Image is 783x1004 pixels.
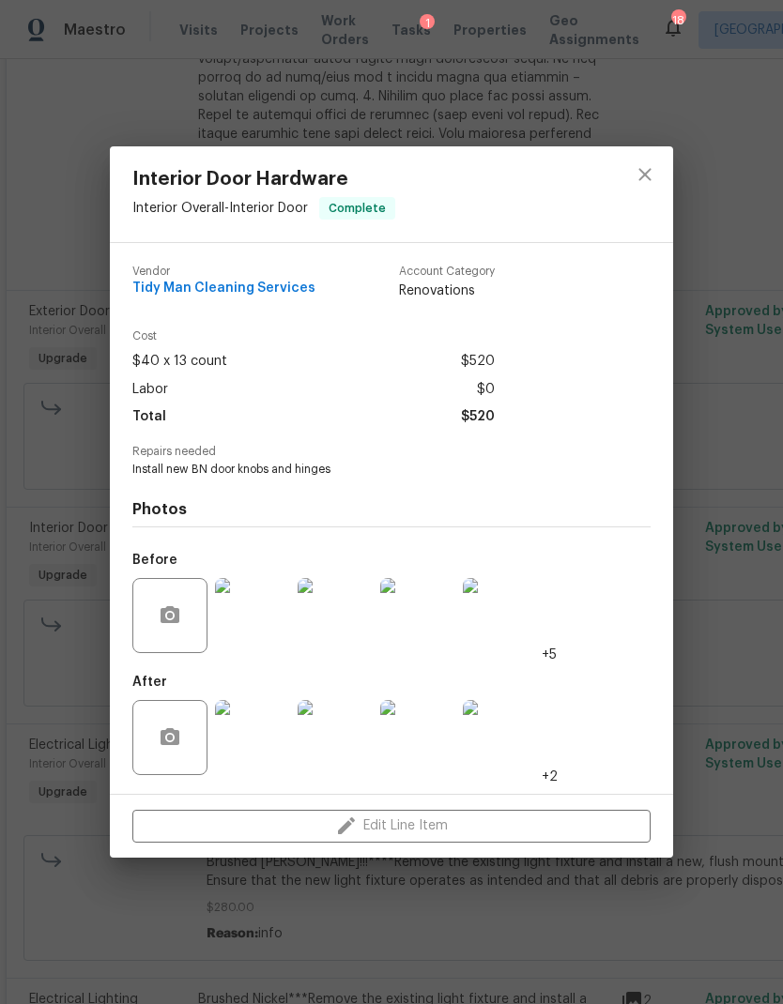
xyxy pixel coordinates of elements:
[132,462,599,478] span: Install new BN door knobs and hinges
[477,376,495,403] span: $0
[461,348,495,375] span: $520
[132,554,177,567] h5: Before
[132,446,651,458] span: Repairs needed
[132,202,308,215] span: Interior Overall - Interior Door
[132,500,651,519] h4: Photos
[321,199,393,218] span: Complete
[132,348,227,375] span: $40 x 13 count
[132,330,495,342] span: Cost
[132,403,166,431] span: Total
[132,266,315,278] span: Vendor
[542,768,558,786] span: +2
[132,169,395,190] span: Interior Door Hardware
[622,152,668,197] button: close
[399,266,495,278] span: Account Category
[542,646,557,664] span: +5
[420,14,435,33] div: 1
[132,376,168,403] span: Labor
[461,403,495,431] span: $520
[132,676,167,689] h5: After
[132,281,315,296] span: Tidy Man Cleaning Services
[399,281,495,300] span: Renovations
[671,11,684,30] div: 18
